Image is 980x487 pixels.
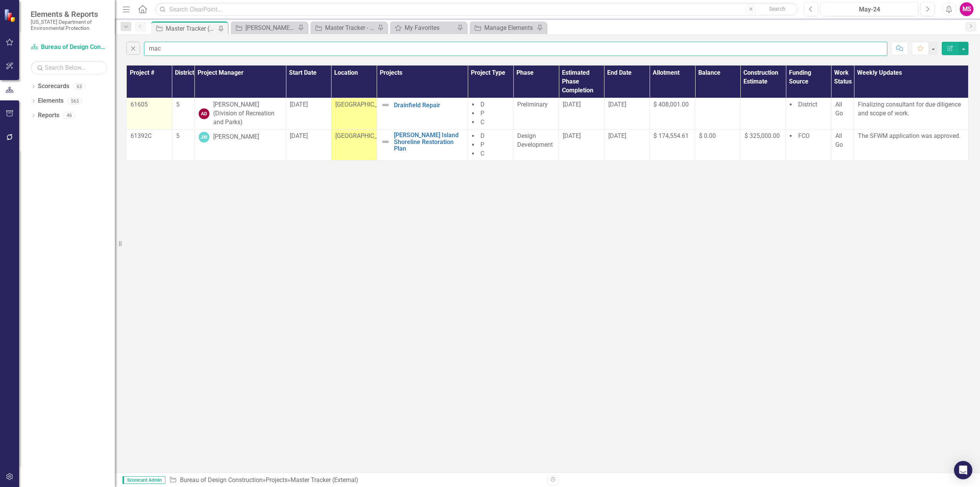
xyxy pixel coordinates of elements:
span: District [798,101,817,108]
span: [DATE] [563,132,581,139]
p: The SFWM application was approved. [858,132,964,141]
td: Double-Click to Edit [127,98,172,130]
div: [PERSON_NAME] (Division of Recreation and Parks) [213,100,282,127]
td: Double-Click to Edit [854,129,969,161]
span: $ 325,000.00 [745,132,780,139]
td: Double-Click to Edit [172,129,194,161]
span: [DATE] [563,101,581,108]
button: May-24 [820,2,918,16]
td: Double-Click to Edit Right Click for Context Menu [377,129,468,161]
td: Double-Click to Edit [604,98,650,130]
div: [PERSON_NAME] [213,133,259,141]
span: Elements & Reports [31,10,107,19]
span: FCO [798,132,810,139]
td: Double-Click to Edit [286,98,332,130]
td: Double-Click to Edit [331,98,377,130]
a: [PERSON_NAME] Island Shoreline Restoration Plan [394,132,464,152]
a: Drainfield Repair [394,102,464,109]
img: Not Defined [381,100,390,110]
td: Double-Click to Edit [650,98,695,130]
span: P [480,141,484,148]
span: $ 174,554.61 [653,132,689,139]
p: Finalizing consultant for due diligence and scope of work. [858,100,964,118]
td: Double-Click to Edit [194,129,286,161]
td: Double-Click to Edit [604,129,650,161]
td: Double-Click to Edit [194,98,286,130]
input: Find in Master Tracker (External)... [144,42,887,56]
span: 5 [176,101,180,108]
div: Master Tracker - Current User [325,23,376,33]
a: Elements [38,97,64,105]
div: » » [169,476,542,485]
td: Double-Click to Edit [286,129,332,161]
td: Double-Click to Edit [695,129,741,161]
span: Scorecard Admin [122,476,165,484]
td: Double-Click to Edit [695,98,741,130]
a: Master Tracker - Current User [312,23,376,33]
input: Search Below... [31,61,107,74]
span: [DATE] [290,132,308,139]
span: [DATE] [608,101,626,108]
span: D [480,132,485,139]
a: Projects [266,476,287,484]
span: Design Development [517,132,553,148]
td: Double-Click to Edit [127,129,172,161]
div: May-24 [823,5,916,14]
td: Double-Click to Edit [468,98,513,130]
div: 563 [67,98,82,104]
span: 5 [176,132,180,139]
a: Manage Elements [472,23,535,33]
div: Manage Elements [484,23,535,33]
td: Double-Click to Edit [468,129,513,161]
td: Double-Click to Edit [513,98,559,130]
a: Bureau of Design Construction [31,43,107,52]
a: Bureau of Design Construction [180,476,263,484]
span: D [480,101,485,108]
div: AD [199,108,209,119]
p: 61392C [131,132,168,141]
span: P [480,110,484,117]
span: [GEOGRAPHIC_DATA] [335,132,393,139]
span: Search [769,6,786,12]
div: My Favorites [405,23,455,33]
a: Scorecards [38,82,69,91]
td: Double-Click to Edit [786,98,831,130]
div: Master Tracker (External) [291,476,358,484]
span: $ 408,001.00 [653,101,689,108]
button: MS [960,2,973,16]
span: [DATE] [608,132,626,139]
td: Double-Click to Edit [172,98,194,130]
td: Double-Click to Edit [513,129,559,161]
a: [PERSON_NAME]'s Tracker [233,23,296,33]
td: Double-Click to Edit [559,129,604,161]
td: Double-Click to Edit [831,129,854,161]
td: Double-Click to Edit Right Click for Context Menu [377,98,468,130]
div: Master Tracker (External) [166,24,216,33]
span: All Go [835,132,843,148]
span: Preliminary [517,101,548,108]
span: All Go [835,101,843,117]
div: 46 [63,112,75,119]
small: [US_STATE] Department of Environmental Protection [31,19,107,31]
img: ClearPoint Strategy [4,9,17,22]
span: $ 0.00 [699,132,716,139]
td: Double-Click to Edit [854,98,969,130]
input: Search ClearPoint... [155,3,798,16]
td: Double-Click to Edit [831,98,854,130]
a: My Favorites [392,23,455,33]
a: Reports [38,111,59,120]
img: Not Defined [381,137,390,146]
p: 61605 [131,100,168,111]
div: 63 [73,83,85,90]
td: Double-Click to Edit [740,98,786,130]
div: JM [199,132,209,143]
button: Search [758,4,796,15]
td: Double-Click to Edit [559,98,604,130]
div: [PERSON_NAME]'s Tracker [245,23,296,33]
div: Open Intercom Messenger [954,461,972,479]
span: [GEOGRAPHIC_DATA] [335,101,393,108]
span: [DATE] [290,101,308,108]
td: Double-Click to Edit [740,129,786,161]
td: Double-Click to Edit [650,129,695,161]
span: C [480,150,484,157]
